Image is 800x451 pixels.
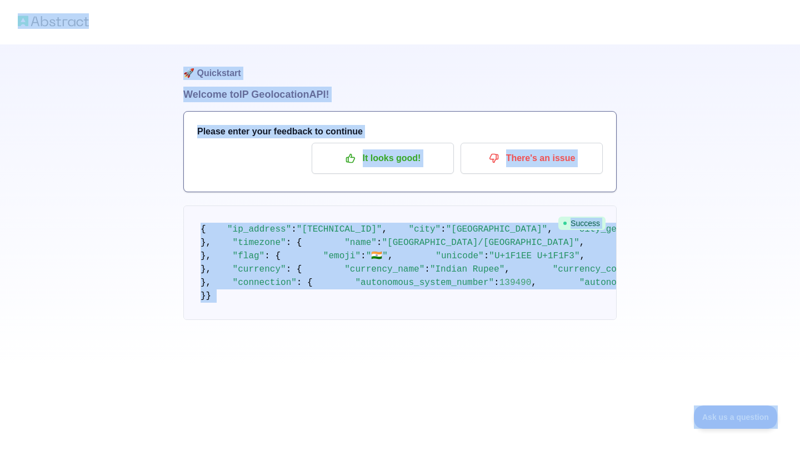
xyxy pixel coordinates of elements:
[355,278,494,288] span: "autonomous_system_number"
[344,238,377,248] span: "name"
[430,264,504,274] span: "Indian Rupee"
[436,251,483,261] span: "unicode"
[201,224,206,234] span: {
[233,238,286,248] span: "timezone"
[183,44,617,87] h1: 🚀 Quickstart
[547,224,553,234] span: ,
[183,87,617,102] h1: Welcome to IP Geolocation API!
[366,251,388,261] span: "🇮🇳"
[264,251,281,261] span: : {
[553,264,633,274] span: "currency_code"
[291,224,297,234] span: :
[531,278,537,288] span: ,
[408,224,441,234] span: "city"
[484,251,489,261] span: :
[499,278,532,288] span: 139490
[233,278,297,288] span: "connection"
[382,224,387,234] span: ,
[286,264,302,274] span: : {
[461,143,603,174] button: There's an issue
[361,251,366,261] span: :
[233,251,265,261] span: "flag"
[504,264,510,274] span: ,
[377,238,382,248] span: :
[469,149,594,168] p: There's an issue
[286,238,302,248] span: : {
[558,217,606,230] span: Success
[388,251,393,261] span: ,
[233,264,286,274] span: "currency"
[297,278,313,288] span: : {
[694,405,778,429] iframe: Toggle Customer Support
[382,238,579,248] span: "[GEOGRAPHIC_DATA]/[GEOGRAPHIC_DATA]"
[424,264,430,274] span: :
[489,251,579,261] span: "U+1F1EE U+1F1F3"
[579,238,585,248] span: ,
[227,224,291,234] span: "ip_address"
[446,224,547,234] span: "[GEOGRAPHIC_DATA]"
[579,278,750,288] span: "autonomous_system_organization"
[580,251,586,261] span: ,
[323,251,361,261] span: "emoji"
[297,224,382,234] span: "[TECHNICAL_ID]"
[320,149,446,168] p: It looks good!
[494,278,499,288] span: :
[312,143,454,174] button: It looks good!
[441,224,446,234] span: :
[197,125,603,138] h3: Please enter your feedback to continue
[344,264,424,274] span: "currency_name"
[18,13,89,29] img: Abstract logo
